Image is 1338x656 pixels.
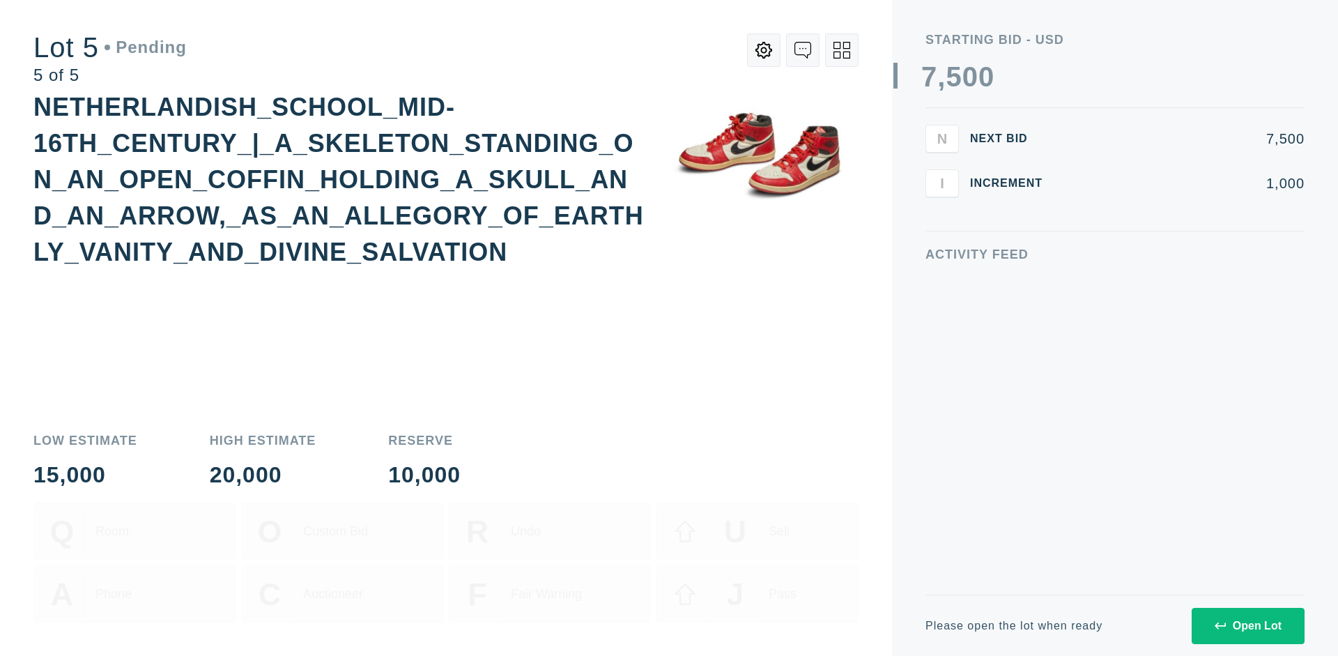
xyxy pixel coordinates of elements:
div: Starting Bid - USD [925,33,1305,46]
div: NETHERLANDISH_SCHOOL_MID-16TH_CENTURY_|_A_SKELETON_STANDING_ON_AN_OPEN_COFFIN_HOLDING_A_SKULL_AND... [33,93,644,266]
div: 7,500 [1065,132,1305,146]
div: 5 [946,63,962,91]
div: Next Bid [970,133,1054,144]
div: 10,000 [388,464,461,486]
div: 20,000 [210,464,316,486]
button: N [925,125,959,153]
button: Open Lot [1192,608,1305,644]
div: Pending [105,39,187,56]
div: High Estimate [210,434,316,447]
div: 1,000 [1065,176,1305,190]
div: 15,000 [33,464,137,486]
span: N [937,130,947,146]
span: I [940,175,944,191]
button: I [925,169,959,197]
div: Open Lot [1215,620,1282,632]
div: Activity Feed [925,248,1305,261]
div: 7 [921,63,937,91]
div: 0 [962,63,978,91]
div: Increment [970,178,1054,189]
div: , [937,63,946,342]
div: Lot 5 [33,33,187,61]
div: Reserve [388,434,461,447]
div: 5 of 5 [33,67,187,84]
div: Please open the lot when ready [925,620,1102,632]
div: 0 [978,63,994,91]
div: Low Estimate [33,434,137,447]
